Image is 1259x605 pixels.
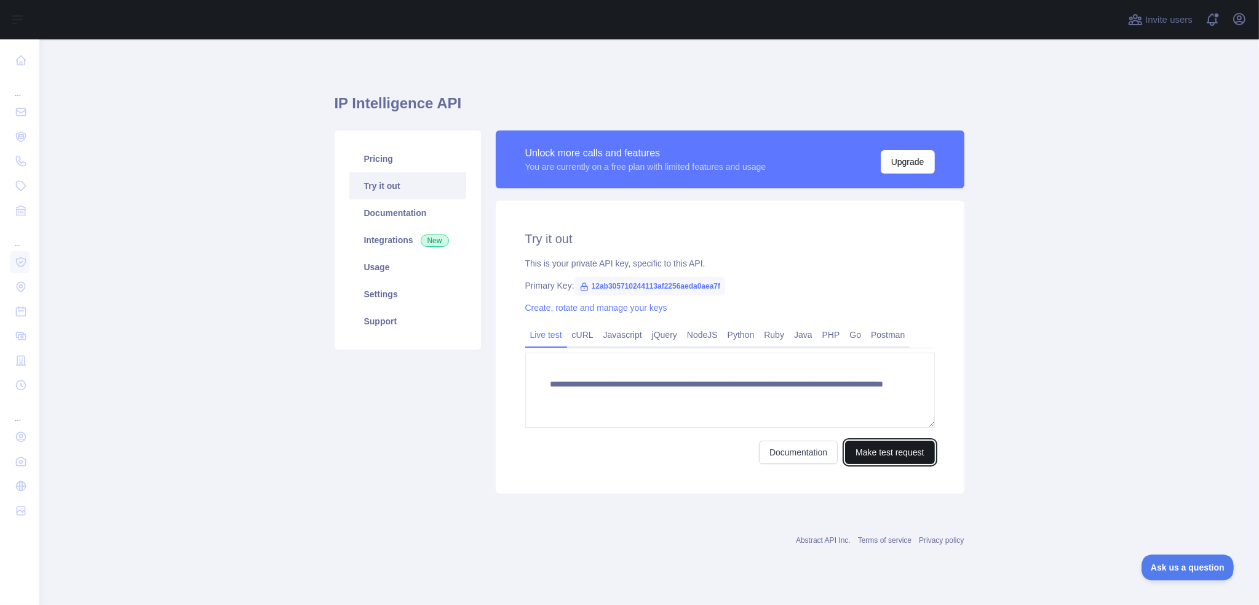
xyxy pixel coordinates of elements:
[349,172,466,199] a: Try it out
[525,146,766,161] div: Unlock more calls and features
[349,145,466,172] a: Pricing
[1145,13,1193,27] span: Invite users
[10,74,30,98] div: ...
[525,325,567,345] a: Live test
[759,325,789,345] a: Ruby
[1126,10,1195,30] button: Invite users
[567,325,598,345] a: cURL
[1142,555,1234,580] iframe: Toggle Customer Support
[817,325,845,345] a: PHP
[844,325,866,345] a: Go
[858,536,911,545] a: Terms of service
[525,161,766,173] div: You are currently on a free plan with limited features and usage
[10,224,30,249] div: ...
[525,230,935,247] h2: Try it out
[881,150,935,174] button: Upgrade
[845,441,934,464] button: Make test request
[723,325,760,345] a: Python
[647,325,682,345] a: jQuery
[598,325,647,345] a: Javascript
[349,254,466,281] a: Usage
[349,226,466,254] a: Integrations New
[682,325,723,345] a: NodeJS
[525,257,935,270] div: This is your private API key, specific to this API.
[574,277,726,295] span: 12ab305710244113af2256aeda0aea7f
[796,536,851,545] a: Abstract API Inc.
[349,199,466,226] a: Documentation
[349,281,466,308] a: Settings
[525,303,667,313] a: Create, rotate and manage your keys
[789,325,817,345] a: Java
[525,279,935,292] div: Primary Key:
[349,308,466,335] a: Support
[10,399,30,423] div: ...
[866,325,910,345] a: Postman
[335,94,964,123] h1: IP Intelligence API
[919,536,964,545] a: Privacy policy
[759,441,838,464] a: Documentation
[421,234,449,247] span: New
